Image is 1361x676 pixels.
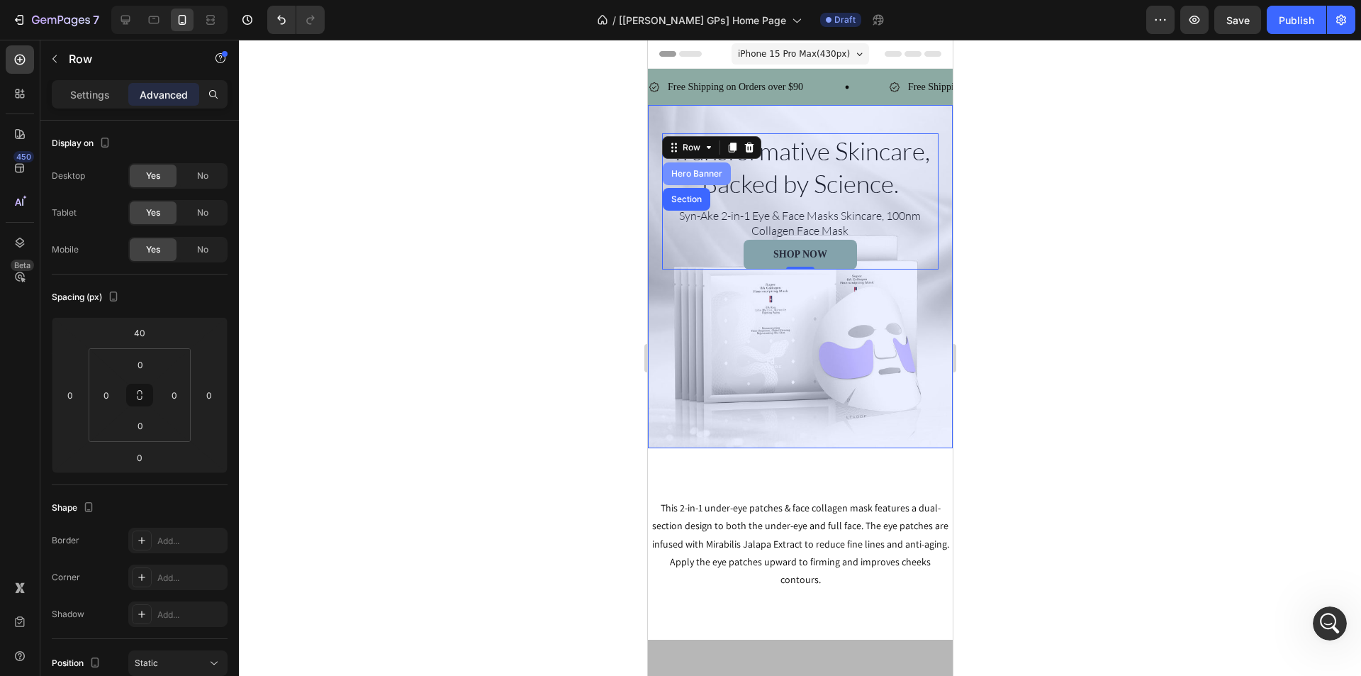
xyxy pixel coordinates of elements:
[11,260,34,271] div: Beta
[619,13,786,28] span: [[PERSON_NAME] GPs] Home Page
[146,170,160,182] span: Yes
[612,13,616,28] span: /
[1226,14,1250,26] span: Save
[52,206,77,219] div: Tablet
[125,209,179,221] p: SHOP NOW
[96,384,117,406] input: 0px
[52,499,97,518] div: Shape
[157,572,224,584] div: Add...
[1279,13,1314,28] div: Publish
[52,134,113,153] div: Display on
[52,534,79,547] div: Border
[1313,606,1347,641] iframe: Intercom live chat
[146,243,160,256] span: Yes
[52,654,103,673] div: Position
[198,384,220,406] input: 0
[69,50,189,67] p: Row
[1214,6,1261,34] button: Save
[197,206,208,219] span: No
[834,13,856,26] span: Draft
[6,6,106,34] button: 7
[648,40,953,676] iframe: To enrich screen reader interactions, please activate Accessibility in Grammarly extension settings
[1267,6,1326,34] button: Publish
[128,650,228,676] button: Static
[157,609,224,621] div: Add...
[52,571,80,584] div: Corner
[52,170,85,182] div: Desktop
[125,322,154,343] input: 40
[32,101,55,114] div: Row
[70,87,110,102] p: Settings
[52,288,122,307] div: Spacing (px)
[30,169,275,199] p: Syn-Ake 2-in-1 Eye & Face Masks Skincare, 100nm Collagen Face Mask
[96,200,209,230] a: SHOP NOW
[146,206,160,219] span: Yes
[126,354,155,375] input: 0px
[13,151,34,162] div: 450
[140,87,188,102] p: Advanced
[93,11,99,28] p: 7
[164,384,185,406] input: 0px
[52,243,79,256] div: Mobile
[197,170,208,182] span: No
[21,130,77,138] div: Hero Banner
[60,384,81,406] input: 0
[126,415,155,436] input: 0px
[21,155,57,164] div: Section
[1,460,303,549] p: This 2-in-1 under-eye patches & face collagen mask features a dual-section design to both the und...
[260,38,396,56] p: Free Shipping on Orders over $90
[157,535,224,548] div: Add...
[14,94,291,161] h2: Transformative Skincare, Backed by Science.
[267,6,325,34] div: Undo/Redo
[52,608,84,621] div: Shadow
[125,447,154,468] input: 0
[135,658,158,668] span: Static
[197,243,208,256] span: No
